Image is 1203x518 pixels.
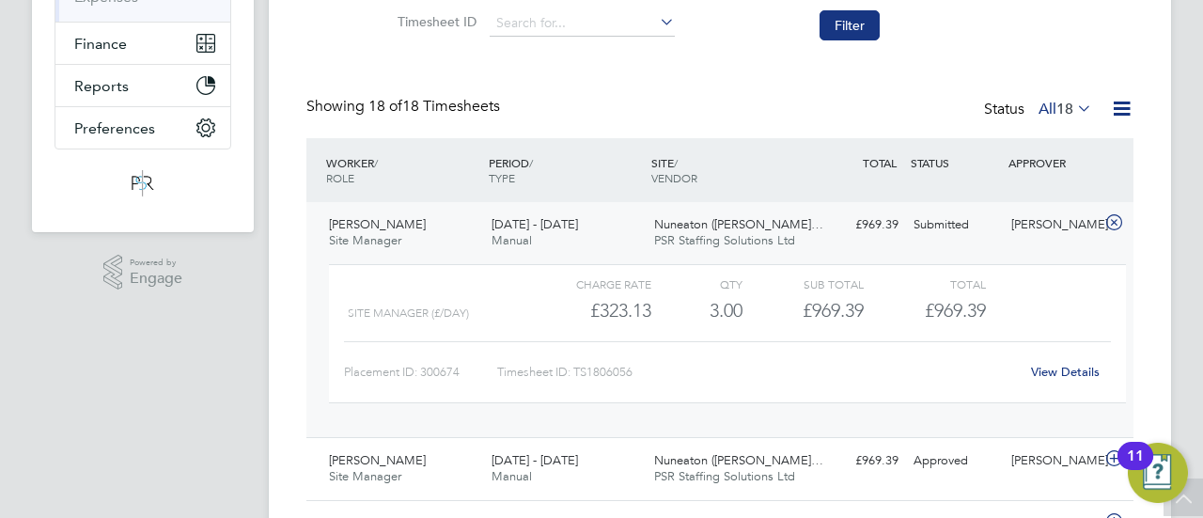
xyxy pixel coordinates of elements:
[130,255,182,271] span: Powered by
[651,295,742,326] div: 3.00
[55,23,230,64] button: Finance
[1004,210,1101,241] div: [PERSON_NAME]
[74,77,129,95] span: Reports
[654,468,795,484] span: PSR Staffing Solutions Ltd
[55,65,230,106] button: Reports
[368,97,500,116] span: 18 Timesheets
[492,232,532,248] span: Manual
[74,35,127,53] span: Finance
[1004,446,1101,477] div: [PERSON_NAME]
[55,107,230,149] button: Preferences
[492,216,578,232] span: [DATE] - [DATE]
[530,295,651,326] div: £323.13
[674,155,678,170] span: /
[368,97,402,116] span: 18 of
[1056,100,1073,118] span: 18
[130,271,182,287] span: Engage
[651,170,697,185] span: VENDOR
[651,273,742,295] div: QTY
[321,146,484,195] div: WORKER
[326,170,354,185] span: ROLE
[329,232,401,248] span: Site Manager
[808,210,906,241] div: £969.39
[306,97,504,117] div: Showing
[492,468,532,484] span: Manual
[906,210,1004,241] div: Submitted
[863,155,897,170] span: TOTAL
[374,155,378,170] span: /
[1004,146,1101,180] div: APPROVER
[984,97,1096,123] div: Status
[497,357,1019,387] div: Timesheet ID: TS1806056
[55,168,231,198] a: Go to home page
[348,306,469,320] span: Site Manager (£/day)
[489,170,515,185] span: TYPE
[490,10,675,37] input: Search for...
[126,168,160,198] img: psrsolutions-logo-retina.png
[329,216,426,232] span: [PERSON_NAME]
[1128,443,1188,503] button: Open Resource Center, 11 new notifications
[864,273,985,295] div: Total
[906,146,1004,180] div: STATUS
[808,446,906,477] div: £969.39
[329,452,426,468] span: [PERSON_NAME]
[654,216,823,232] span: Nuneaton ([PERSON_NAME]…
[484,146,647,195] div: PERIOD
[1127,456,1144,480] div: 11
[74,119,155,137] span: Preferences
[906,446,1004,477] div: Approved
[925,299,986,322] span: £969.39
[344,357,497,387] div: Placement ID: 300674
[103,255,183,290] a: Powered byEngage
[647,146,809,195] div: SITE
[529,155,533,170] span: /
[654,232,795,248] span: PSR Staffing Solutions Ltd
[530,273,651,295] div: Charge rate
[742,273,864,295] div: Sub Total
[392,13,477,30] label: Timesheet ID
[1039,100,1092,118] label: All
[492,452,578,468] span: [DATE] - [DATE]
[1031,364,1100,380] a: View Details
[742,295,864,326] div: £969.39
[820,10,880,40] button: Filter
[329,468,401,484] span: Site Manager
[654,452,823,468] span: Nuneaton ([PERSON_NAME]…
